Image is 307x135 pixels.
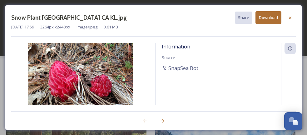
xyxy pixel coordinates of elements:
button: Open Chat [284,112,302,130]
span: Source [162,55,175,60]
span: [DATE] 17:59 [11,24,34,30]
span: 3.61 MB [104,24,118,30]
span: Information [162,43,190,50]
img: 1Au86noDw-wJhsWm--PUaUWU5oaWrzY-i.jpg [11,43,149,122]
span: image/jpeg [77,24,97,30]
span: SnapSea Bot [168,64,198,72]
span: 3264 px x 2448 px [40,24,70,30]
h3: Snow Plant [GEOGRAPHIC_DATA] CA KL.jpg [11,13,127,22]
button: Download [255,11,281,24]
button: Share [235,12,252,24]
